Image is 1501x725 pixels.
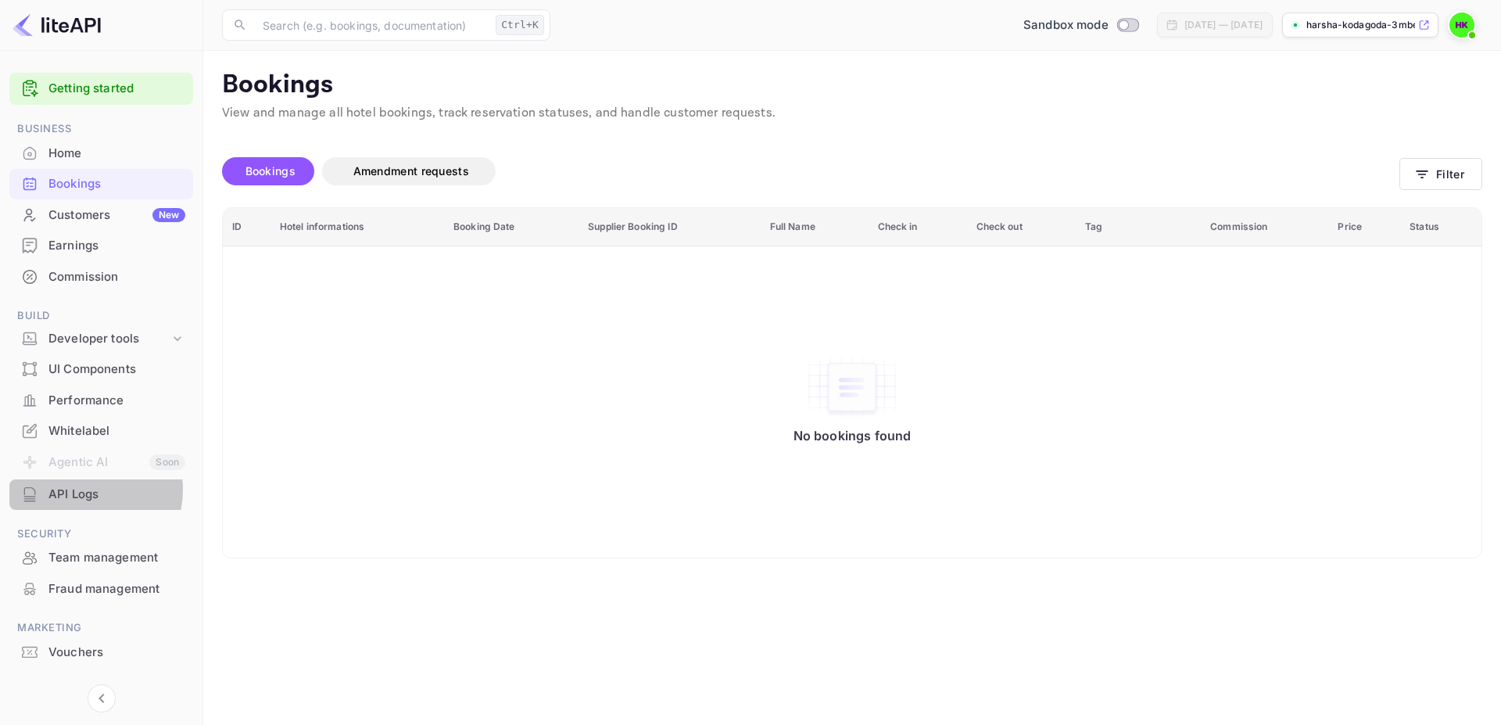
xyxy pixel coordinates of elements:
span: Amendment requests [353,164,469,178]
span: Build [9,307,193,325]
a: Bookings [9,169,193,198]
div: Whitelabel [48,422,185,440]
div: CustomersNew [9,200,193,231]
img: LiteAPI logo [13,13,101,38]
p: harsha-kodagoda-3mbe3.... [1306,18,1415,32]
span: Sandbox mode [1023,16,1109,34]
th: ID [223,208,270,246]
a: Performance [9,386,193,415]
a: Home [9,138,193,167]
a: API Logs [9,479,193,508]
img: Harsha Kodagoda [1449,13,1474,38]
div: Commission [9,262,193,293]
th: Supplier Booking ID [579,208,760,246]
p: View and manage all hotel bookings, track reservation statuses, and handle customer requests. [222,104,1482,123]
div: [DATE] — [DATE] [1184,18,1263,32]
a: CustomersNew [9,200,193,229]
div: Customers [48,206,185,224]
div: Fraud management [48,580,185,598]
div: UI Components [48,361,185,379]
div: API Logs [9,479,193,510]
span: Bookings [245,164,296,178]
th: Booking Date [444,208,579,246]
span: Marketing [9,619,193,637]
div: Getting started [9,73,193,105]
a: UI Components [9,354,193,383]
div: Developer tools [9,325,193,353]
span: Security [9,526,193,543]
div: Vouchers [48,644,185,662]
p: Bookings [222,70,1482,101]
th: Price [1328,208,1400,246]
img: No bookings found [805,354,899,420]
div: Whitelabel [9,416,193,447]
div: Vouchers [9,637,193,668]
div: account-settings tabs [222,157,1399,185]
div: Performance [9,386,193,416]
div: Earnings [48,237,185,255]
p: No bookings found [793,428,912,443]
div: Performance [48,392,185,410]
table: booking table [223,208,1481,558]
button: Filter [1399,158,1482,190]
a: Vouchers [9,637,193,666]
th: Full Name [761,208,869,246]
div: Ctrl+K [496,15,544,35]
div: Developer tools [48,330,170,348]
div: New [152,208,185,222]
a: Fraud management [9,574,193,603]
div: Team management [9,543,193,573]
div: Commission [48,268,185,286]
a: Getting started [48,80,185,98]
div: Home [48,145,185,163]
th: Status [1400,208,1481,246]
a: Team management [9,543,193,572]
div: Fraud management [9,574,193,605]
th: Tag [1076,208,1201,246]
div: API Logs [48,486,185,504]
div: UI Components [9,354,193,385]
div: Switch to Production mode [1017,16,1145,34]
a: Commission [9,262,193,291]
th: Hotel informations [270,208,444,246]
a: Whitelabel [9,416,193,445]
a: Earnings [9,231,193,260]
div: Bookings [48,175,185,193]
button: Collapse navigation [88,684,116,712]
th: Commission [1201,208,1328,246]
input: Search (e.g. bookings, documentation) [253,9,489,41]
div: Home [9,138,193,169]
th: Check out [967,208,1076,246]
div: Bookings [9,169,193,199]
span: Business [9,120,193,138]
th: Check in [869,208,967,246]
div: Earnings [9,231,193,261]
div: Team management [48,549,185,567]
